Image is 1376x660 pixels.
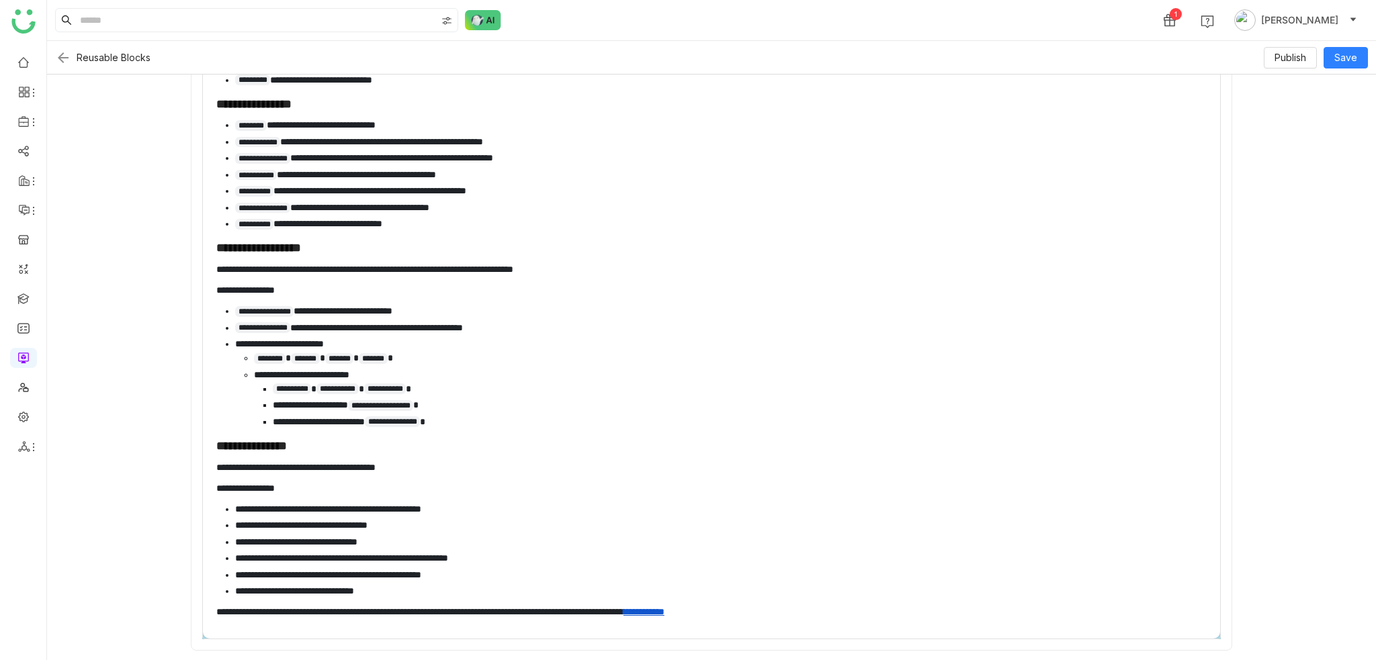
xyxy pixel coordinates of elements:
[1170,8,1182,20] div: 1
[1334,50,1357,65] span: Save
[77,52,150,63] div: Reusable Blocks
[1324,47,1368,68] button: Save
[1234,9,1256,31] img: avatar
[1264,47,1317,68] button: Publish
[1201,15,1214,28] img: help.svg
[465,10,501,30] img: ask-buddy-normal.svg
[55,50,71,66] img: back.svg
[441,15,452,26] img: search-type.svg
[11,9,36,34] img: logo
[1275,50,1306,65] span: Publish
[1261,13,1338,28] span: [PERSON_NAME]
[1232,9,1360,31] button: [PERSON_NAME]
